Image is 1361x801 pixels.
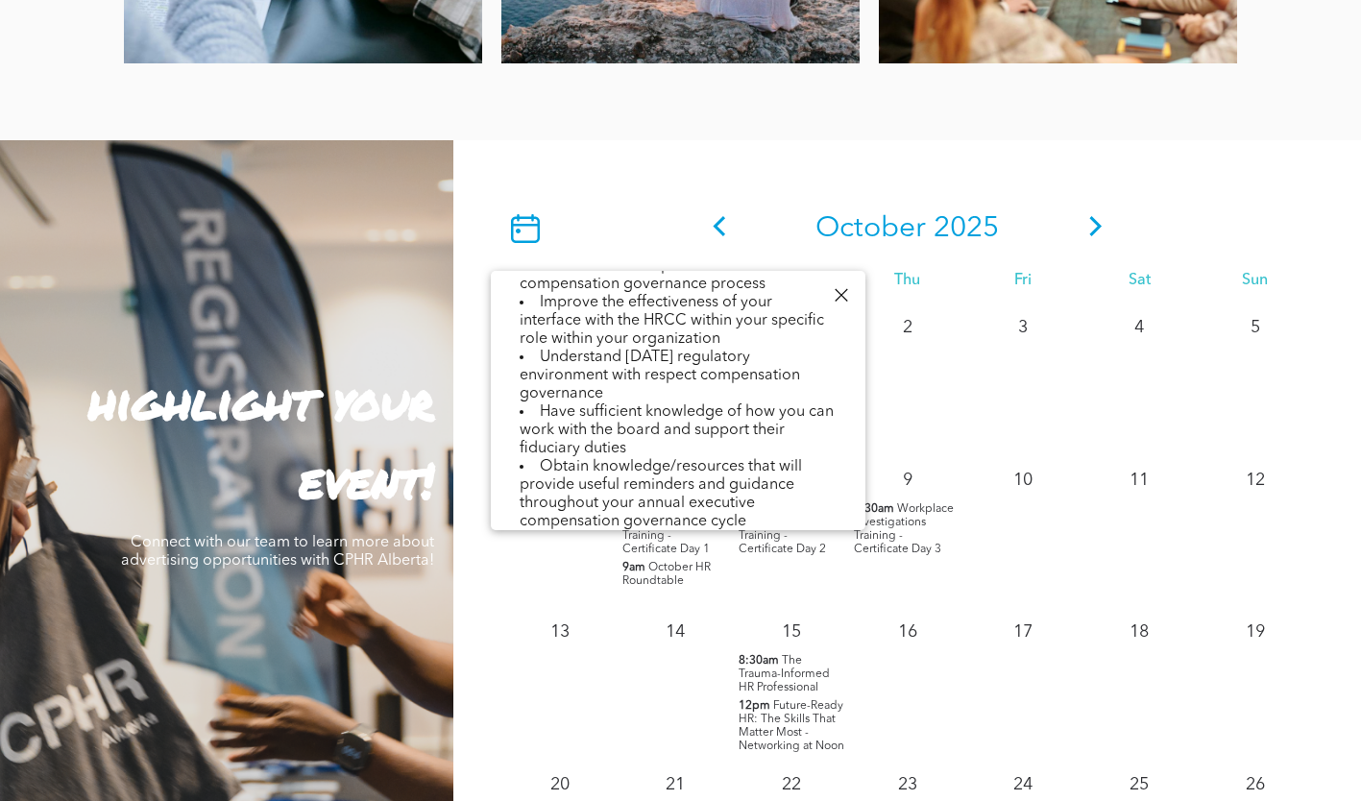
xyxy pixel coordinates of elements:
[934,214,999,243] span: 2025
[1238,310,1273,345] p: 5
[622,561,645,574] span: 9am
[890,615,925,649] p: 16
[1006,463,1040,498] p: 10
[1006,310,1040,345] p: 3
[739,699,770,713] span: 12pm
[520,403,837,458] li: Have sufficient knowledge of how you can work with the board and support their fiduciary duties
[658,615,693,649] p: 14
[739,700,844,752] span: Future-Ready HR: The Skills That Matter Most - Networking at Noon
[1238,463,1273,498] p: 12
[622,562,711,587] span: October HR Roundtable
[739,503,838,555] span: Workplace Investigations Training - Certificate Day 2
[88,367,434,514] strong: highlight your event!
[854,502,894,516] span: 8:30am
[849,272,965,290] div: Thu
[774,615,809,649] p: 15
[1122,615,1156,649] p: 18
[520,458,837,531] li: Obtain knowledge/resources that will provide useful reminders and guidance throughout your annual...
[520,257,837,294] li: Understand all aspects of the executive compensation governance process
[1006,615,1040,649] p: 17
[890,463,925,498] p: 9
[854,503,954,555] span: Workplace Investigations Training - Certificate Day 3
[1082,272,1198,290] div: Sat
[622,503,722,555] span: Workplace Investigations Training - Certificate Day 1
[1197,272,1313,290] div: Sun
[543,615,577,649] p: 13
[121,535,434,569] span: Connect with our team to learn more about advertising opportunities with CPHR Alberta!
[739,654,779,667] span: 8:30am
[1122,310,1156,345] p: 4
[520,349,837,403] li: Understand [DATE] regulatory environment with respect compensation governance
[890,310,925,345] p: 2
[739,655,830,693] span: The Trauma-Informed HR Professional
[965,272,1082,290] div: Fri
[815,214,926,243] span: October
[1122,463,1156,498] p: 11
[520,294,837,349] li: Improve the effectiveness of your interface with the HRCC within your specific role within your o...
[1238,615,1273,649] p: 19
